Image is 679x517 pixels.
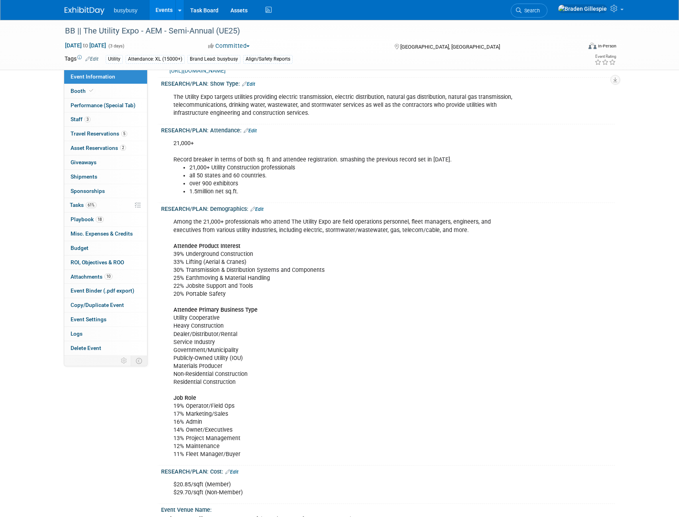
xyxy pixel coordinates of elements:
[108,43,124,49] span: (3 days)
[168,214,527,462] div: Among the 21,000+ professionals who attend The Utility Expo are field operations personnel, fleet...
[62,24,570,38] div: BB || The Utility Expo - AEM - Semi-Annual (UE25)
[205,42,253,50] button: Committed
[250,206,264,212] a: Edit
[65,42,106,49] span: [DATE] [DATE]
[71,330,83,337] span: Logs
[70,202,96,208] span: Tasks
[173,395,196,401] b: Job Role
[189,188,522,196] li: 1.5million net sq.ft.
[65,7,104,15] img: ExhibitDay
[64,141,147,155] a: Asset Reservations2
[71,159,96,165] span: Giveaways
[71,188,105,194] span: Sponsorships
[168,477,527,501] div: $20.85/sqft (Member) $29.70/sqft (Non-Member)
[522,8,540,14] span: Search
[106,55,123,63] div: Utility
[126,55,185,63] div: Attendance: XL (15000+)
[64,212,147,226] a: Playbook18
[242,81,255,87] a: Edit
[64,127,147,141] a: Travel Reservations5
[71,130,127,137] span: Travel Reservations
[71,259,124,265] span: ROI, Objectives & ROO
[168,89,527,121] div: The Utility Expo targets utilities providing electric transmission, electric distribution, natura...
[64,241,147,255] a: Budget
[71,316,106,322] span: Event Settings
[169,67,226,74] a: [URL][DOMAIN_NAME]
[65,55,98,64] td: Tags
[64,270,147,284] a: Attachments10
[64,284,147,298] a: Event Binder (.pdf export)
[173,243,240,250] b: Attendee Product Interest
[131,356,147,366] td: Toggle Event Tabs
[161,203,615,213] div: RESEARCH/PLAN: Demographics:
[64,70,147,84] a: Event Information
[187,55,240,63] div: Brand Lead: busybusy
[161,466,615,476] div: RESEARCH/PLAN: Cost:
[121,131,127,137] span: 5
[71,116,91,122] span: Staff
[64,184,147,198] a: Sponsorships
[86,202,96,208] span: 61%
[64,84,147,98] a: Booth
[96,216,104,222] span: 18
[85,116,91,122] span: 3
[594,55,616,59] div: Event Rating
[64,155,147,169] a: Giveaways
[85,56,98,62] a: Edit
[161,78,615,88] div: RESEARCH/PLAN: Show Type:
[161,504,615,514] div: Event Venue Name:
[104,273,112,279] span: 10
[558,4,607,13] img: Braden Gillespie
[64,227,147,241] a: Misc. Expenses & Credits
[189,172,522,180] li: all 50 states and 60 countries.
[244,128,257,134] a: Edit
[64,327,147,341] a: Logs
[71,88,95,94] span: Booth
[82,42,89,49] span: to
[89,88,93,93] i: Booth reservation complete
[161,124,615,135] div: RESEARCH/PLAN: Attendance:
[71,73,115,80] span: Event Information
[71,145,126,151] span: Asset Reservations
[71,173,97,180] span: Shipments
[173,307,258,313] b: Attendee Primary Business Type
[71,216,104,222] span: Playbook
[189,180,522,188] li: over 900 exhibitors
[598,43,616,49] div: In-Person
[64,298,147,312] a: Copy/Duplicate Event
[117,356,131,366] td: Personalize Event Tab Strip
[64,112,147,126] a: Staff3
[168,136,527,200] div: 21,000+ Record breaker in terms of both sq. ft and attendee registration. smashing the previous r...
[64,341,147,355] a: Delete Event
[71,287,134,294] span: Event Binder (.pdf export)
[120,145,126,151] span: 2
[64,256,147,269] a: ROI, Objectives & ROO
[400,44,500,50] span: [GEOGRAPHIC_DATA], [GEOGRAPHIC_DATA]
[243,55,293,63] div: Align/Safety Reports
[64,170,147,184] a: Shipments
[71,245,89,251] span: Budget
[114,7,138,14] span: busybusy
[71,230,133,237] span: Misc. Expenses & Credits
[535,41,617,53] div: Event Format
[189,164,522,172] li: 21,000+ Utility Construction professionals
[64,98,147,112] a: Performance (Special Tab)
[71,302,124,308] span: Copy/Duplicate Event
[71,102,136,108] span: Performance (Special Tab)
[64,198,147,212] a: Tasks61%
[71,345,101,351] span: Delete Event
[64,313,147,326] a: Event Settings
[225,469,238,475] a: Edit
[511,4,547,18] a: Search
[71,273,112,280] span: Attachments
[588,43,596,49] img: Format-Inperson.png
